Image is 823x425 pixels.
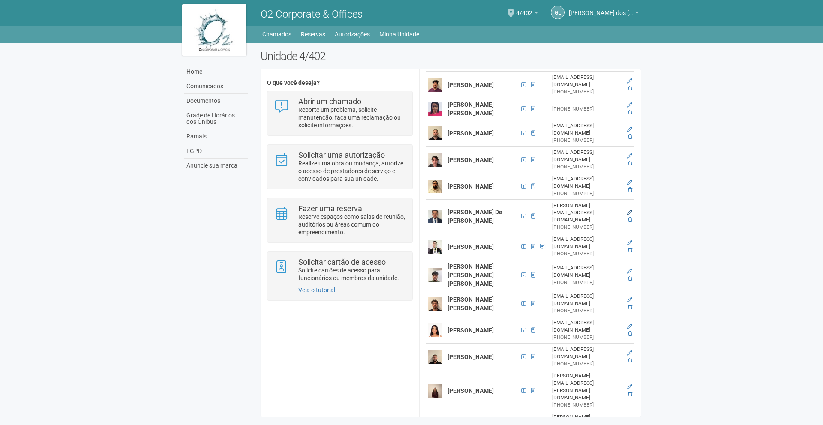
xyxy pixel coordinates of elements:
[184,94,248,108] a: Documentos
[428,268,442,282] img: user.png
[298,106,406,129] p: Reporte um problema, solicite manutenção, faça uma reclamação ou solicite informações.
[628,331,632,337] a: Excluir membro
[628,357,632,363] a: Excluir membro
[552,250,621,257] div: [PHONE_NUMBER]
[552,202,621,224] div: [PERSON_NAME][EMAIL_ADDRESS][DOMAIN_NAME]
[627,102,632,108] a: Editar membro
[552,137,621,144] div: [PHONE_NUMBER]
[627,268,632,274] a: Editar membro
[379,28,419,40] a: Minha Unidade
[182,4,246,56] img: logo.jpg
[627,384,632,390] a: Editar membro
[448,156,494,163] strong: [PERSON_NAME]
[298,257,386,266] strong: Solicitar cartão de acesso
[627,78,632,84] a: Editar membro
[448,387,494,394] strong: [PERSON_NAME]
[448,296,494,311] strong: [PERSON_NAME] [PERSON_NAME]
[552,74,621,88] div: [EMAIL_ADDRESS][DOMAIN_NAME]
[552,279,621,286] div: [PHONE_NUMBER]
[552,319,621,334] div: [EMAIL_ADDRESS][DOMAIN_NAME]
[428,350,442,364] img: user.png
[552,360,621,368] div: [PHONE_NUMBER]
[627,210,632,215] a: Editar membro
[274,258,405,282] a: Solicitar cartão de acesso Solicite cartões de acesso para funcionários ou membros da unidade.
[552,105,621,113] div: [PHONE_NUMBER]
[428,102,442,116] img: user.png
[628,109,632,115] a: Excluir membro
[628,275,632,281] a: Excluir membro
[428,78,442,92] img: user.png
[551,6,565,19] a: GL
[552,372,621,401] div: [PERSON_NAME][EMAIL_ADDRESS][PERSON_NAME][DOMAIN_NAME]
[552,264,621,279] div: [EMAIL_ADDRESS][DOMAIN_NAME]
[552,346,621,360] div: [EMAIL_ADDRESS][DOMAIN_NAME]
[274,98,405,129] a: Abrir um chamado Reporte um problema, solicite manutenção, faça uma reclamação ou solicite inform...
[627,180,632,186] a: Editar membro
[552,175,621,190] div: [EMAIL_ADDRESS][DOMAIN_NAME]
[298,266,406,282] p: Solicite cartões de acesso para funcionários ou membros da unidade.
[298,213,406,236] p: Reserve espaços como salas de reunião, auditórios ou áreas comum do empreendimento.
[428,180,442,193] img: user.png
[628,85,632,91] a: Excluir membro
[428,126,442,140] img: user.png
[184,144,248,159] a: LGPD
[628,160,632,166] a: Excluir membro
[627,297,632,303] a: Editar membro
[628,134,632,140] a: Excluir membro
[569,11,639,18] a: [PERSON_NAME] dos [PERSON_NAME]
[552,334,621,341] div: [PHONE_NUMBER]
[628,391,632,397] a: Excluir membro
[274,205,405,236] a: Fazer uma reserva Reserve espaços como salas de reunião, auditórios ou áreas comum do empreendime...
[552,88,621,96] div: [PHONE_NUMBER]
[448,353,494,360] strong: [PERSON_NAME]
[448,263,494,287] strong: [PERSON_NAME] [PERSON_NAME] [PERSON_NAME]
[627,350,632,356] a: Editar membro
[628,187,632,193] a: Excluir membro
[184,108,248,129] a: Grade de Horários dos Ônibus
[552,401,621,409] div: [PHONE_NUMBER]
[628,304,632,310] a: Excluir membro
[298,159,406,183] p: Realize uma obra ou mudança, autorize o acesso de prestadores de serviço e convidados para sua un...
[184,65,248,79] a: Home
[262,28,291,40] a: Chamados
[448,101,494,117] strong: [PERSON_NAME] [PERSON_NAME]
[552,163,621,171] div: [PHONE_NUMBER]
[428,210,442,223] img: user.png
[552,236,621,250] div: [EMAIL_ADDRESS][DOMAIN_NAME]
[516,11,538,18] a: 4/402
[552,149,621,163] div: [EMAIL_ADDRESS][DOMAIN_NAME]
[552,293,621,307] div: [EMAIL_ADDRESS][DOMAIN_NAME]
[335,28,370,40] a: Autorizações
[552,122,621,137] div: [EMAIL_ADDRESS][DOMAIN_NAME]
[298,97,361,106] strong: Abrir um chamado
[428,153,442,167] img: user.png
[428,297,442,311] img: user.png
[267,80,412,86] h4: O que você deseja?
[516,1,532,16] span: 4/402
[552,190,621,197] div: [PHONE_NUMBER]
[627,153,632,159] a: Editar membro
[184,79,248,94] a: Comunicados
[448,209,502,224] strong: [PERSON_NAME] De [PERSON_NAME]
[448,327,494,334] strong: [PERSON_NAME]
[184,129,248,144] a: Ramais
[628,247,632,253] a: Excluir membro
[184,159,248,173] a: Anuncie sua marca
[261,50,641,63] h2: Unidade 4/402
[627,323,632,329] a: Editar membro
[428,384,442,398] img: user.png
[298,150,385,159] strong: Solicitar uma autorização
[569,1,633,16] span: Gabriel Lemos Carreira dos Reis
[261,8,363,20] span: O2 Corporate & Offices
[298,287,335,293] a: Veja o tutorial
[298,204,362,213] strong: Fazer uma reserva
[448,243,494,250] strong: [PERSON_NAME]
[448,183,494,190] strong: [PERSON_NAME]
[448,130,494,137] strong: [PERSON_NAME]
[627,240,632,246] a: Editar membro
[428,240,442,254] img: user.png
[627,126,632,132] a: Editar membro
[448,81,494,88] strong: [PERSON_NAME]
[301,28,325,40] a: Reservas
[628,217,632,223] a: Excluir membro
